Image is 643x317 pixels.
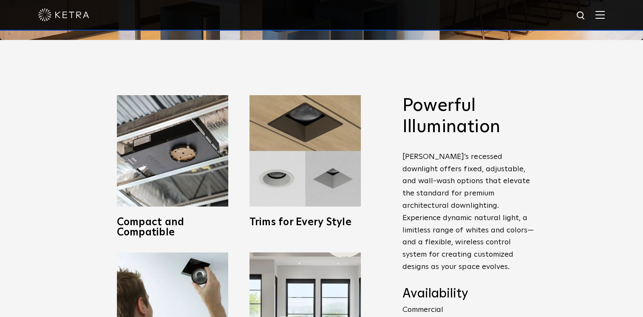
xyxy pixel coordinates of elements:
[38,8,89,21] img: ketra-logo-2019-white
[249,217,361,227] h3: Trims for Every Style
[402,151,534,273] p: [PERSON_NAME]’s recessed downlight offers fixed, adjustable, and wall-wash options that elevate t...
[117,217,228,238] h3: Compact and Compatible
[249,95,361,207] img: trims-for-every-style
[576,11,586,21] img: search icon
[595,11,605,19] img: Hamburger%20Nav.svg
[402,95,534,138] h2: Powerful Illumination
[117,95,228,207] img: compact-and-copatible
[402,286,534,302] h4: Availability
